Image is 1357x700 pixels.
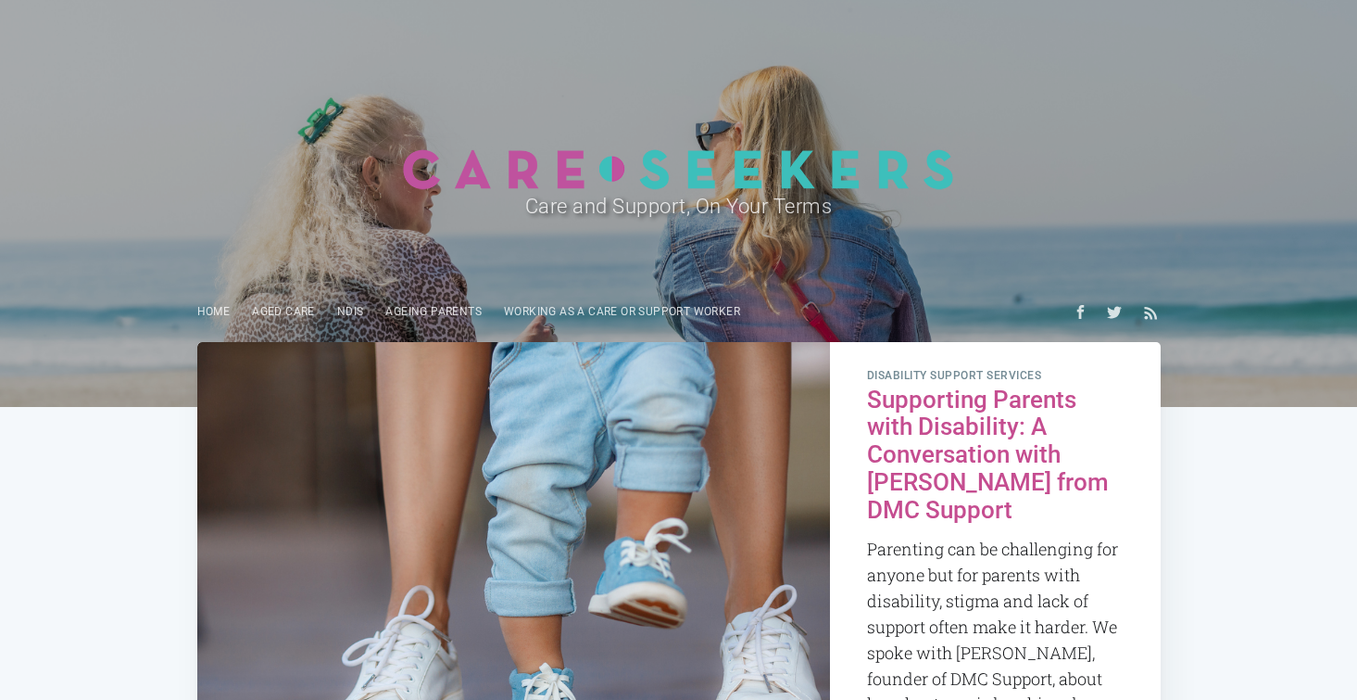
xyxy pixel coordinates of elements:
span: disability support services [867,370,1124,383]
a: Aged Care [241,294,326,330]
a: Working as a care or support worker [493,294,751,330]
a: Ageing parents [374,294,493,330]
img: Careseekers [402,148,955,190]
h2: Care and Support, On Your Terms [251,190,1106,223]
h2: Supporting Parents with Disability: A Conversation with [PERSON_NAME] from DMC Support [867,387,1124,525]
a: Home [186,294,242,330]
a: NDIS [326,294,375,330]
